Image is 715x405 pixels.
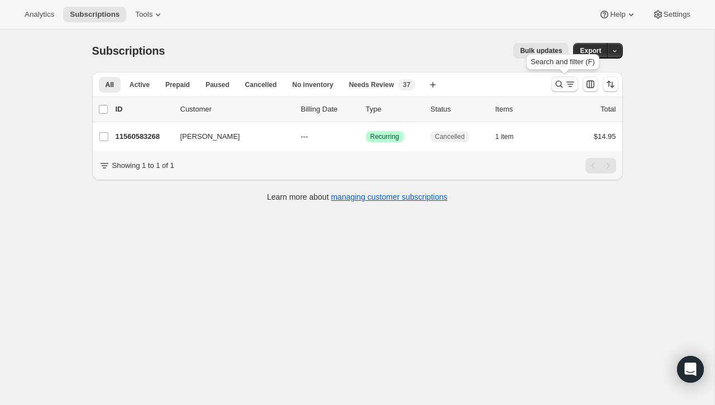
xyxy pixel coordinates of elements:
[206,80,230,89] span: Paused
[92,45,165,57] span: Subscriptions
[610,10,625,19] span: Help
[70,10,120,19] span: Subscriptions
[495,129,526,144] button: 1 item
[128,7,170,22] button: Tools
[116,104,616,115] div: IDCustomerBilling DateTypeStatusItemsTotal
[116,131,171,142] p: 11560583268
[551,76,578,92] button: Search and filter results
[63,7,126,22] button: Subscriptions
[594,132,616,141] span: $14.95
[331,192,447,201] a: managing customer subscriptions
[592,7,643,22] button: Help
[112,160,174,171] p: Showing 1 to 1 of 1
[349,80,394,89] span: Needs Review
[431,104,487,115] p: Status
[600,104,616,115] p: Total
[664,10,690,19] span: Settings
[513,43,569,59] button: Bulk updates
[583,76,598,92] button: Customize table column order and visibility
[245,80,277,89] span: Cancelled
[370,132,399,141] span: Recurring
[116,104,171,115] p: ID
[130,80,150,89] span: Active
[424,77,442,93] button: Create new view
[18,7,61,22] button: Analytics
[267,191,447,202] p: Learn more about
[520,46,562,55] span: Bulk updates
[677,356,704,383] div: Open Intercom Messenger
[603,76,618,92] button: Sort the results
[585,158,616,173] nav: Pagination
[366,104,422,115] div: Type
[495,104,551,115] div: Items
[135,10,152,19] span: Tools
[435,132,465,141] span: Cancelled
[301,132,308,141] span: ---
[116,129,616,144] div: 11560583268[PERSON_NAME]---SuccessRecurringCancelled1 item$14.95
[174,128,285,146] button: [PERSON_NAME]
[25,10,54,19] span: Analytics
[165,80,190,89] span: Prepaid
[403,80,410,89] span: 37
[573,43,608,59] button: Export
[180,131,240,142] span: [PERSON_NAME]
[301,104,357,115] p: Billing Date
[495,132,514,141] span: 1 item
[580,46,601,55] span: Export
[106,80,114,89] span: All
[180,104,292,115] p: Customer
[646,7,697,22] button: Settings
[292,80,333,89] span: No inventory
